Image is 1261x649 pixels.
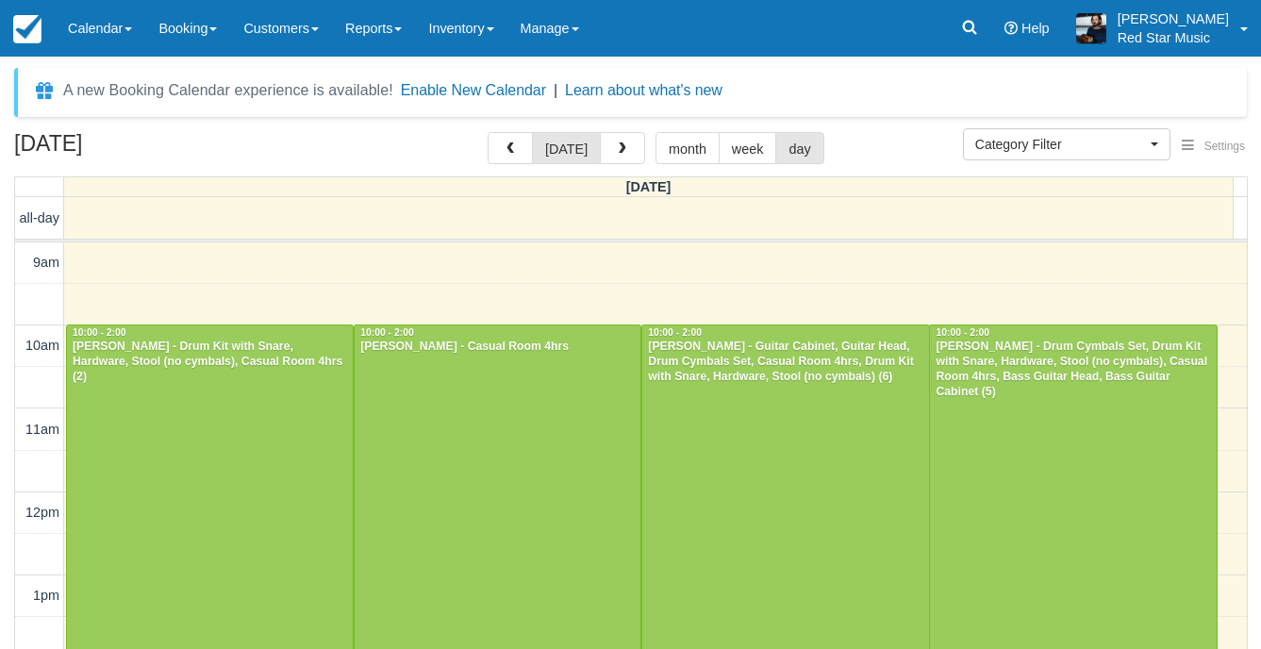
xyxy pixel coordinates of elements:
span: 10:00 - 2:00 [936,327,989,338]
div: [PERSON_NAME] - Drum Cymbals Set, Drum Kit with Snare, Hardware, Stool (no cymbals), Casual Room ... [935,340,1211,400]
span: Settings [1204,140,1245,153]
span: all-day [20,210,59,225]
div: [PERSON_NAME] - Casual Room 4hrs [359,340,636,355]
div: [PERSON_NAME] - Guitar Cabinet, Guitar Head, Drum Cymbals Set, Casual Room 4hrs, Drum Kit with Sn... [647,340,923,385]
i: Help [1004,22,1018,35]
div: [PERSON_NAME] - Drum Kit with Snare, Hardware, Stool (no cymbals), Casual Room 4hrs (2) [72,340,348,385]
span: 9am [33,255,59,270]
button: Settings [1170,133,1256,160]
span: Help [1021,21,1050,36]
span: 1pm [33,588,59,603]
img: checkfront-main-nav-mini-logo.png [13,15,41,43]
span: 10:00 - 2:00 [73,327,126,338]
span: [DATE] [626,179,672,194]
h2: [DATE] [14,132,253,167]
p: Red Star Music [1118,28,1229,47]
p: [PERSON_NAME] [1118,9,1229,28]
span: | [554,82,557,98]
button: month [655,132,720,164]
div: A new Booking Calendar experience is available! [63,79,393,102]
span: 10:00 - 2:00 [360,327,414,338]
button: day [775,132,823,164]
span: 10am [25,338,59,353]
span: 12pm [25,505,59,520]
span: Category Filter [975,135,1146,154]
a: Learn about what's new [565,82,722,98]
span: 11am [25,422,59,437]
button: Enable New Calendar [401,81,546,100]
img: A1 [1076,13,1106,43]
button: Category Filter [963,128,1170,160]
button: [DATE] [532,132,601,164]
button: week [719,132,777,164]
span: 10:00 - 2:00 [648,327,702,338]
